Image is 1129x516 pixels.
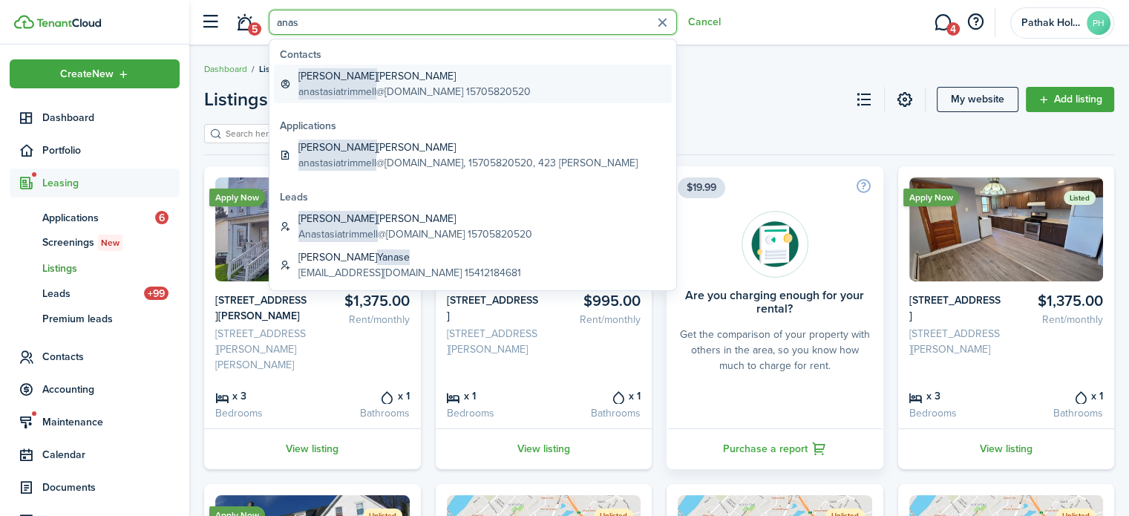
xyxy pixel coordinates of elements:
span: Portfolio [42,143,180,158]
span: Screenings [42,235,180,251]
a: [PERSON_NAME]Yanase[EMAIL_ADDRESS][DOMAIN_NAME] 15412184681 [274,246,672,284]
a: Leads+99 [10,281,180,306]
card-listing-title: [STREET_ADDRESS][PERSON_NAME] [215,293,307,324]
a: My website [937,87,1018,112]
button: Cancel [688,16,721,28]
span: Leasing [42,175,180,191]
a: Premium leads [10,306,180,331]
card-listing-title: x 1 [1012,388,1103,404]
span: Pathak Holding LLC [1021,18,1081,28]
ribbon: Apply Now [209,189,265,206]
span: Maintenance [42,414,180,430]
a: Purchase a report [667,428,883,469]
a: [PERSON_NAME][PERSON_NAME]Anastasiatrimmell@[DOMAIN_NAME] 15705820520 [274,207,672,246]
ribbon: Apply Now [903,189,959,206]
global-search-item-description: @[DOMAIN_NAME] 15705820520 [298,84,531,99]
button: Open menu [10,59,180,88]
global-search-item-description: @[DOMAIN_NAME] 15705820520 [298,226,532,242]
card-listing-description: [STREET_ADDRESS][PERSON_NAME] [909,326,1001,357]
card-title: Are you charging enough for your rental? [678,289,872,316]
button: Listings [204,86,291,113]
span: Applications [42,210,155,226]
span: Documents [42,480,180,495]
card-listing-description: Bedrooms [447,405,538,421]
span: [PERSON_NAME] [298,140,377,155]
span: Yanase [377,249,410,265]
card-listing-description: Bathrooms [318,405,409,421]
a: Dashboard [204,62,247,76]
span: [PERSON_NAME] [298,211,377,226]
card-listing-description: Bathrooms [1012,405,1103,421]
a: Applications6 [10,205,180,230]
global-search-item-title: [PERSON_NAME] [298,249,521,265]
span: Dashboard [42,110,180,125]
card-description: Get the comparison of your property with others in the area, so you know how much to charge for r... [678,327,872,373]
card-listing-title: $995.00 [549,293,641,310]
status: Listed [1064,191,1096,205]
span: Accounting [42,382,180,397]
a: ScreeningsNew [10,230,180,255]
card-listing-description: Bathrooms [549,405,641,421]
button: Open sidebar [196,8,224,36]
span: [PERSON_NAME] [298,68,377,84]
a: Add listing [1026,87,1114,112]
span: Leads [42,286,144,301]
card-listing-description: [STREET_ADDRESS][PERSON_NAME] [447,326,538,357]
img: Listing avatar [215,177,410,281]
card-listing-title: [STREET_ADDRESS] [447,293,538,324]
span: Anastasiatrimmell [298,226,378,242]
global-search-list-title: Applications [280,118,672,134]
global-search-item-title: [PERSON_NAME] [298,140,638,155]
card-listing-title: x 1 [447,388,538,404]
img: Rentability report avatar [742,211,808,278]
span: anastasiatrimmell [298,84,376,99]
span: 4 [946,22,960,36]
global-search-item-title: [PERSON_NAME] [298,68,531,84]
a: View listing [204,428,421,469]
card-listing-title: x 3 [909,388,1001,404]
global-search-item-description: @[DOMAIN_NAME], 15705820520, 423 [PERSON_NAME] [298,155,638,171]
global-search-item-description: [EMAIL_ADDRESS][DOMAIN_NAME] 15412184681 [298,265,521,281]
span: +99 [144,287,168,300]
global-search-list-title: Leads [280,189,672,205]
span: $19.99 [678,177,725,198]
card-listing-description: Bedrooms [909,405,1001,421]
span: Contacts [42,349,180,365]
card-listing-title: $1,375.00 [318,293,409,310]
span: Create New [60,69,114,79]
input: Search here... [222,127,353,141]
span: Calendar [42,447,180,463]
span: anastasiatrimmell [298,155,376,171]
card-listing-title: x 3 [215,388,307,404]
span: New [101,236,120,249]
button: Clear search [651,11,674,34]
button: Open resource center [963,10,988,35]
span: 6 [155,211,168,224]
a: Notifications [230,4,258,42]
a: Dashboard [10,103,180,132]
a: [PERSON_NAME][PERSON_NAME]anastasiatrimmell@[DOMAIN_NAME], 15705820520, 423 [PERSON_NAME] [274,136,672,174]
span: Listings [204,86,268,113]
span: 5 [248,22,261,36]
a: View listing [898,428,1115,469]
img: TenantCloud [36,19,101,27]
span: Listings [42,261,180,276]
img: TenantCloud [14,15,34,29]
img: Listing avatar [909,177,1104,281]
card-listing-description: Bedrooms [215,405,307,421]
card-listing-title: x 1 [549,388,641,404]
avatar-text: PH [1087,11,1110,35]
a: Listings [10,255,180,281]
card-listing-title: $1,375.00 [1012,293,1103,310]
button: Open menu [204,86,291,113]
span: Listings [259,62,290,76]
card-listing-description: [STREET_ADDRESS][PERSON_NAME][PERSON_NAME] [215,326,307,373]
card-listing-description: Rent/monthly [1012,312,1103,327]
card-listing-title: [STREET_ADDRESS] [909,293,1001,324]
global-search-item-title: [PERSON_NAME] [298,211,532,226]
card-listing-title: x 1 [318,388,409,404]
card-listing-description: Rent/monthly [318,312,409,327]
span: Premium leads [42,311,180,327]
a: Messaging [929,4,957,42]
